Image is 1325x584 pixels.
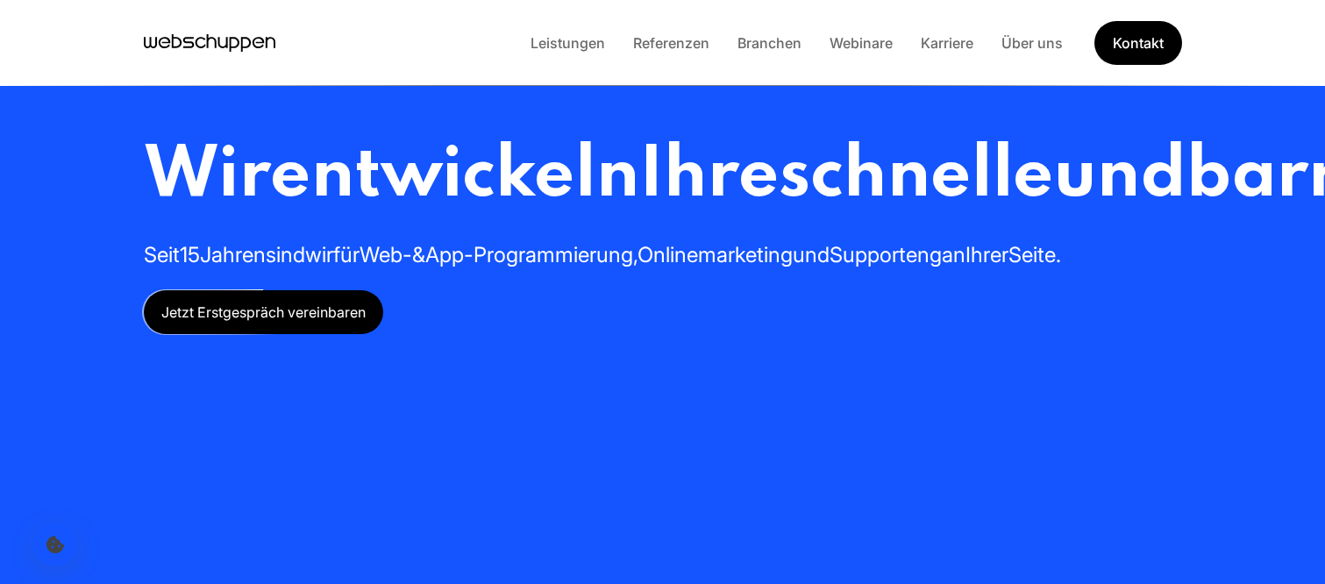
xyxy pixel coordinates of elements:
span: Web- [360,242,412,267]
span: für [333,242,360,267]
span: Seite. [1008,242,1061,267]
span: Wir [144,141,270,212]
a: Karriere [907,34,987,52]
a: Leistungen [516,34,619,52]
span: eng [906,242,942,267]
span: Ihre [639,141,779,212]
a: Branchen [723,34,816,52]
span: Support [830,242,906,267]
span: 15 [180,242,200,267]
span: & [412,242,425,267]
span: entwickeln [270,141,639,212]
a: Jetzt Erstgespräch vereinbaren [144,290,383,334]
button: Cookie-Einstellungen öffnen [33,523,77,566]
span: an [942,242,965,267]
span: schnelle [779,141,1053,212]
span: Ihrer [965,242,1008,267]
span: wir [305,242,333,267]
span: sind [266,242,305,267]
a: Über uns [987,34,1077,52]
span: Seit [144,242,180,267]
a: Hauptseite besuchen [144,30,275,56]
a: Referenzen [619,34,723,52]
span: App-Programmierung, [425,242,638,267]
span: und [793,242,830,267]
a: Get Started [1094,21,1182,65]
span: Onlinemarketing [638,242,793,267]
a: Webinare [816,34,907,52]
span: und [1053,141,1186,212]
span: Jahren [200,242,266,267]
